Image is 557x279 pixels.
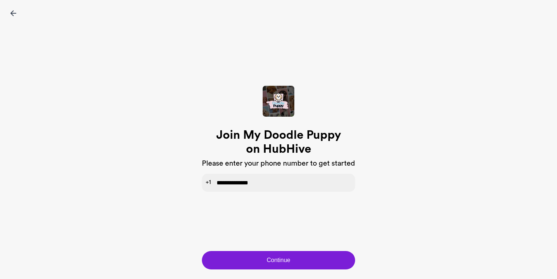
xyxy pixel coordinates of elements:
h1: Join My Doodle Puppy on HubHive [212,128,345,156]
span: +1 [206,179,211,186]
h3: Please enter your phone number to get started [202,159,355,168]
img: icon-back-black.svg [10,10,16,16]
img: Hive Cover Image [263,86,294,117]
button: Continue [202,251,355,269]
